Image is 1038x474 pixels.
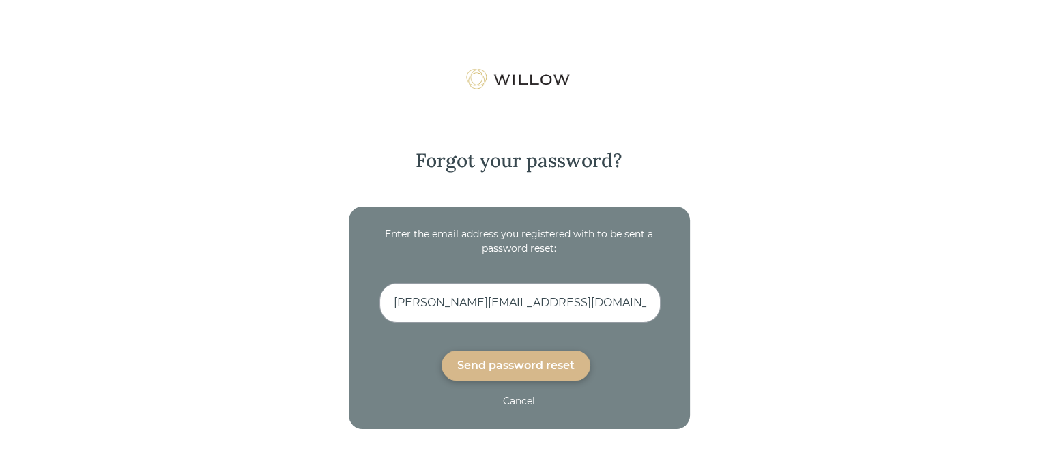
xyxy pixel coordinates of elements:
input: Registered email address [379,283,661,323]
button: Send password reset [442,351,590,381]
div: Forgot your password? [416,148,622,173]
div: Cancel [503,394,535,409]
div: Send password reset [457,357,575,374]
div: Enter the email address you registered with to be sent a password reset: [379,227,659,256]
